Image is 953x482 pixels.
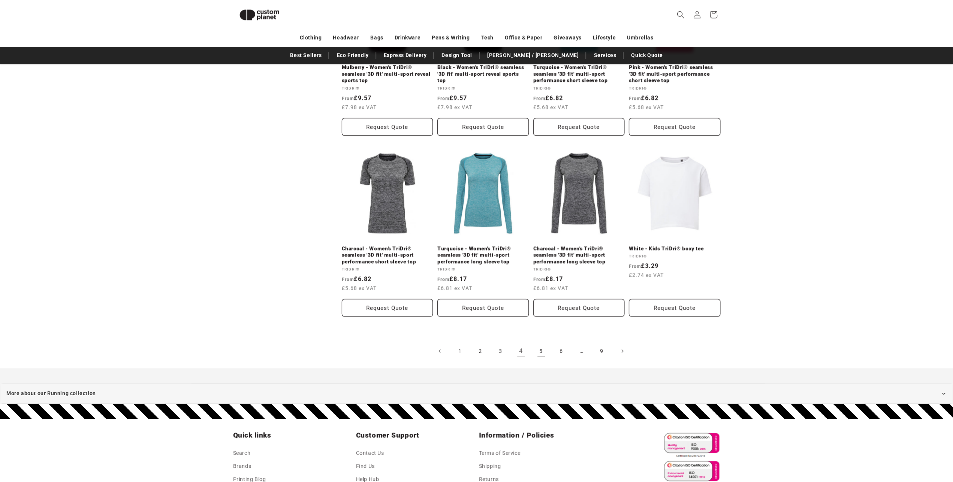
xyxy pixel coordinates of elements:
[356,431,474,440] h2: Customer Support
[333,49,372,62] a: Eco Friendly
[554,31,581,44] a: Giveaways
[356,448,384,460] a: Contact Us
[479,448,521,460] a: Terms of Service
[472,343,489,359] a: Page 2
[629,245,720,252] a: White - Kids TriDri® boxy tee
[481,31,493,44] a: Tech
[438,49,476,62] a: Design Tool
[233,448,251,460] a: Search
[479,460,501,473] a: Shipping
[590,49,620,62] a: Services
[629,299,720,316] button: Request Quote
[300,31,322,44] a: Clothing
[437,245,529,265] a: Turquoise - Women's TriDri® seamless '3D fit' multi-sport performance long sleeve top
[6,389,96,398] span: More about our Running collection
[432,343,448,359] a: Previous page
[432,31,470,44] a: Pens & Writing
[533,343,549,359] a: Page 5
[286,49,325,62] a: Best Sellers
[437,64,529,84] a: Black - Women's TriDri® seamless '3D fit' multi-sport reveal sports top
[342,118,433,136] button: Request Quote
[672,6,689,23] summary: Search
[233,460,251,473] a: Brands
[483,49,582,62] a: [PERSON_NAME] / [PERSON_NAME]
[553,343,570,359] a: Page 6
[533,64,625,84] a: Turquoise - Women's TriDri® seamless '3D fit' multi-sport performance short sleeve top
[342,64,433,84] a: Mulberry - Women's TriDri® seamless '3D fit' multi-sport reveal sports top
[629,64,720,84] a: Pink - Women's TriDri® seamless '3D fit' multi-sport performance short sleeve top
[233,3,286,27] img: Custom Planet
[573,343,590,359] span: …
[452,343,468,359] a: Page 1
[437,299,529,316] : Request Quote
[333,31,359,44] a: Headwear
[629,118,720,136] : Request Quote
[380,49,431,62] a: Express Delivery
[627,49,667,62] a: Quick Quote
[370,31,383,44] a: Bags
[533,299,625,316] : Request Quote
[627,31,653,44] a: Umbrellas
[356,460,375,473] a: Find Us
[479,431,597,440] h2: Information / Policies
[395,31,420,44] a: Drinkware
[533,118,625,136] : Request Quote
[614,343,630,359] a: Next page
[593,31,616,44] a: Lifestyle
[533,245,625,265] a: Charcoal - Women's TriDri® seamless '3D fit' multi-sport performance long sleeve top
[594,343,610,359] a: Page 9
[342,343,720,359] nav: Pagination
[513,343,529,359] a: Page 4
[661,431,720,459] img: ISO 9001 Certified
[505,31,542,44] a: Office & Paper
[342,299,433,316] : Request Quote
[342,245,433,265] a: Charcoal - Women's TriDri® seamless '3D fit' multi-sport performance short sleeve top
[233,431,352,440] h2: Quick links
[828,401,953,482] iframe: Chat Widget
[492,343,509,359] a: Page 3
[437,118,529,136] button: Request Quote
